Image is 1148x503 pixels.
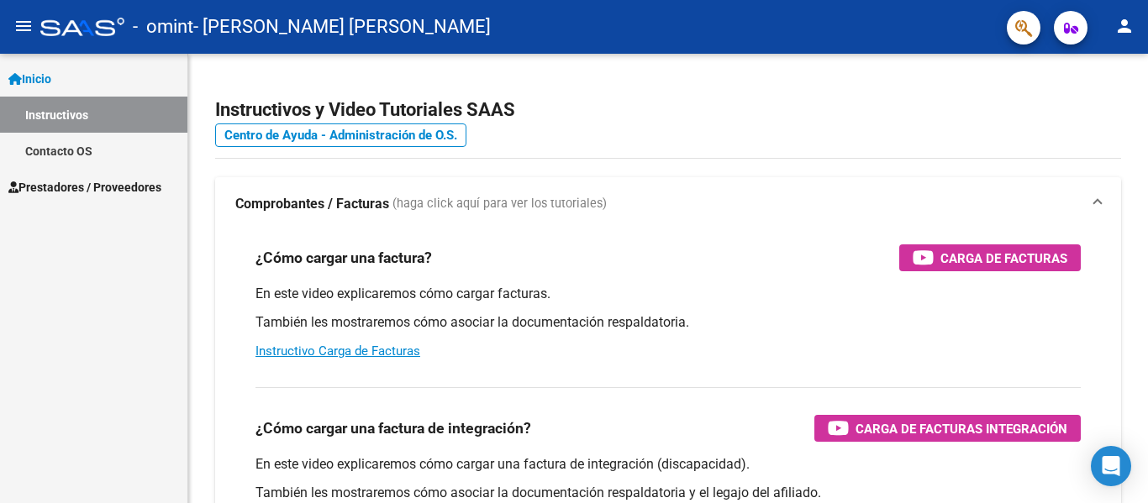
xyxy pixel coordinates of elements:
[1091,446,1131,486] div: Open Intercom Messenger
[255,417,531,440] h3: ¿Cómo cargar una factura de integración?
[215,94,1121,126] h2: Instructivos y Video Tutoriales SAAS
[255,455,1081,474] p: En este video explicaremos cómo cargar una factura de integración (discapacidad).
[856,418,1067,439] span: Carga de Facturas Integración
[940,248,1067,269] span: Carga de Facturas
[255,285,1081,303] p: En este video explicaremos cómo cargar facturas.
[235,195,389,213] strong: Comprobantes / Facturas
[255,484,1081,502] p: También les mostraremos cómo asociar la documentación respaldatoria y el legajo del afiliado.
[255,246,432,270] h3: ¿Cómo cargar una factura?
[814,415,1081,442] button: Carga de Facturas Integración
[8,178,161,196] span: Prestadores / Proveedores
[133,8,193,45] span: - omint
[13,16,34,36] mat-icon: menu
[899,244,1081,271] button: Carga de Facturas
[255,343,420,359] a: Instructivo Carga de Facturas
[8,70,51,88] span: Inicio
[255,313,1081,332] p: También les mostraremos cómo asociar la documentación respaldatoria.
[1114,16,1135,36] mat-icon: person
[215,177,1121,231] mat-expansion-panel-header: Comprobantes / Facturas (haga click aquí para ver los tutoriales)
[392,195,607,213] span: (haga click aquí para ver los tutoriales)
[215,123,466,147] a: Centro de Ayuda - Administración de O.S.
[193,8,491,45] span: - [PERSON_NAME] [PERSON_NAME]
